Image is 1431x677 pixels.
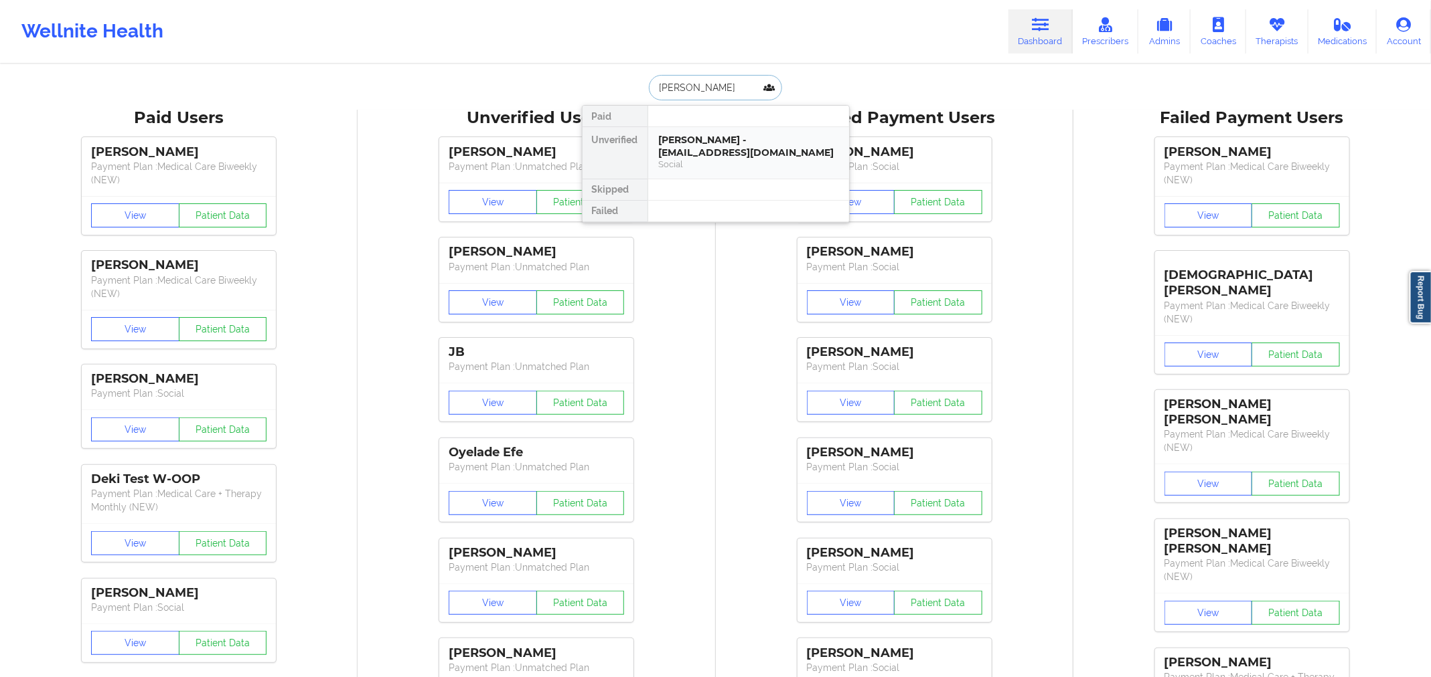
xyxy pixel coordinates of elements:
div: [PERSON_NAME] [91,585,267,601]
div: [PERSON_NAME] [807,244,982,260]
button: Patient Data [179,203,267,227]
p: Payment Plan : Medical Care Biweekly (NEW) [1164,557,1340,583]
button: View [449,391,537,415]
a: Dashboard [1008,9,1073,54]
button: View [807,190,895,214]
button: Patient Data [1252,203,1340,227]
div: JB [449,345,624,360]
button: Patient Data [179,317,267,341]
button: Patient Data [536,591,625,615]
div: Failed [583,201,648,222]
div: [PERSON_NAME] [807,545,982,561]
div: [PERSON_NAME] [807,144,982,160]
button: Patient Data [894,491,982,515]
div: [PERSON_NAME] [91,258,267,273]
div: [PERSON_NAME] [1164,655,1340,670]
a: Account [1377,9,1431,54]
button: View [449,491,537,515]
div: [PERSON_NAME] [PERSON_NAME] [1164,397,1340,427]
button: View [807,491,895,515]
div: [PERSON_NAME] [807,646,982,661]
a: Therapists [1246,9,1308,54]
button: View [91,417,179,442]
button: Patient Data [1252,601,1340,625]
button: View [1164,203,1253,227]
p: Payment Plan : Unmatched Plan [449,561,624,574]
button: View [807,391,895,415]
button: View [449,190,537,214]
button: Patient Data [179,417,267,442]
button: View [449,290,537,314]
button: View [1164,601,1253,625]
div: [PERSON_NAME] [PERSON_NAME] [1164,526,1340,557]
div: Failed Payment Users [1083,108,1422,128]
button: Patient Data [894,290,982,314]
div: [PERSON_NAME] [91,144,267,160]
button: View [1164,472,1253,496]
p: Payment Plan : Medical Care Biweekly (NEW) [1164,160,1340,187]
p: Payment Plan : Medical Care Biweekly (NEW) [91,160,267,187]
div: Unverified [583,127,648,179]
a: Admins [1138,9,1191,54]
div: Unverified Users [367,108,706,128]
p: Payment Plan : Social [807,661,982,674]
button: View [91,631,179,655]
button: Patient Data [536,190,625,214]
div: [PERSON_NAME] [449,244,624,260]
div: Skipped Payment Users [725,108,1064,128]
p: Payment Plan : Unmatched Plan [449,460,624,474]
button: View [1164,343,1253,367]
div: [PERSON_NAME] [91,371,267,387]
p: Payment Plan : Social [807,460,982,474]
p: Payment Plan : Unmatched Plan [449,360,624,373]
button: Patient Data [179,631,267,655]
p: Payment Plan : Social [807,360,982,373]
button: View [91,531,179,555]
p: Payment Plan : Social [91,387,267,400]
a: Coaches [1191,9,1246,54]
div: [PERSON_NAME] [807,345,982,360]
button: Patient Data [1252,343,1340,367]
div: [PERSON_NAME] [449,545,624,561]
a: Report Bug [1410,271,1431,324]
div: [PERSON_NAME] [449,144,624,160]
p: Payment Plan : Medical Care + Therapy Monthly (NEW) [91,487,267,514]
p: Payment Plan : Unmatched Plan [449,160,624,173]
p: Payment Plan : Social [807,561,982,574]
p: Payment Plan : Social [807,160,982,173]
button: View [91,203,179,227]
a: Medications [1308,9,1377,54]
p: Payment Plan : Social [807,260,982,274]
div: [PERSON_NAME] - [EMAIL_ADDRESS][DOMAIN_NAME] [659,134,838,159]
p: Payment Plan : Medical Care Biweekly (NEW) [1164,427,1340,454]
div: [DEMOGRAPHIC_DATA][PERSON_NAME] [1164,258,1340,298]
button: View [91,317,179,341]
div: [PERSON_NAME] [807,445,982,460]
button: Patient Data [894,391,982,415]
button: Patient Data [536,391,625,415]
p: Payment Plan : Social [91,601,267,614]
button: Patient Data [1252,472,1340,496]
button: Patient Data [894,591,982,615]
button: Patient Data [894,190,982,214]
div: Social [659,159,838,170]
div: Deki Test W-OOP [91,472,267,487]
div: [PERSON_NAME] [449,646,624,661]
p: Payment Plan : Medical Care Biweekly (NEW) [1164,299,1340,326]
div: Paid [583,106,648,127]
div: Paid Users [9,108,348,128]
div: Oyelade Efe [449,445,624,460]
div: [PERSON_NAME] [1164,144,1340,160]
button: Patient Data [536,491,625,515]
button: Patient Data [179,531,267,555]
div: Skipped [583,179,648,201]
button: View [449,591,537,615]
button: View [807,290,895,314]
button: View [807,591,895,615]
a: Prescribers [1073,9,1139,54]
p: Payment Plan : Unmatched Plan [449,661,624,674]
button: Patient Data [536,290,625,314]
p: Payment Plan : Medical Care Biweekly (NEW) [91,274,267,300]
p: Payment Plan : Unmatched Plan [449,260,624,274]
